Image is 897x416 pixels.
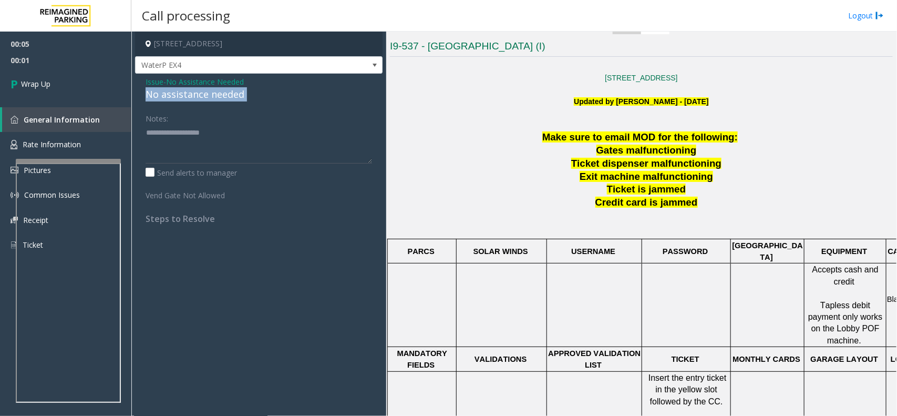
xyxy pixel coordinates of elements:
[548,349,643,369] span: APPROVED VALIDATION LIST
[390,39,893,57] h3: I9-537 - [GEOGRAPHIC_DATA] (I)
[11,191,19,199] img: 'icon'
[672,355,699,363] span: TICKET
[848,10,884,21] a: Logout
[595,197,698,208] span: Credit card is jammed
[605,74,677,82] a: [STREET_ADDRESS]
[11,217,18,224] img: 'icon'
[571,158,721,169] span: Ticket dispenser malfunctioning
[146,109,168,124] label: Notes:
[812,265,881,286] span: Accepts cash and credit
[24,115,100,125] span: General Information
[11,240,17,250] img: 'icon'
[166,76,244,87] span: No Assistance Needed
[810,355,878,363] span: GARAGE LAYOUT
[21,78,50,89] span: Wrap Up
[580,171,713,182] span: Exit machine malfunctioning
[146,167,237,178] label: Send alerts to manager
[571,247,615,256] span: USERNAME
[11,140,17,149] img: 'icon'
[11,167,18,174] img: 'icon'
[875,10,884,21] img: logout
[733,355,800,363] span: MONTHLY CARDS
[136,57,333,74] span: WaterP EX4
[146,87,372,102] div: No assistance needed
[135,32,383,56] h4: [STREET_ADDRESS]
[23,139,81,149] span: Rate Information
[663,247,708,256] span: PASSWORD
[542,131,738,143] span: Make sure to email MOD for the following:
[808,301,885,345] span: Tapless debit payment only works on the Lobby POF machine.
[821,247,867,256] span: EQUIPMENT
[473,247,528,256] span: SOLAR WINDS
[163,77,244,87] span: -
[607,184,686,195] span: Ticket is jammed
[475,355,527,363] span: VALIDATIONS
[11,116,18,124] img: 'icon'
[146,214,372,224] h4: Steps to Resolve
[408,247,435,256] span: PARCS
[143,186,240,201] label: Vend Gate Not Allowed
[146,76,163,87] span: Issue
[397,349,449,369] span: MANDATORY FIELDS
[137,3,235,28] h3: Call processing
[596,145,697,156] span: Gates malfunctioning
[648,373,729,406] span: Insert the entry ticket in the yellow slot followed by the CC.
[733,241,803,261] span: [GEOGRAPHIC_DATA]
[2,107,131,132] a: General Information
[574,97,708,106] b: Updated by [PERSON_NAME] - [DATE]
